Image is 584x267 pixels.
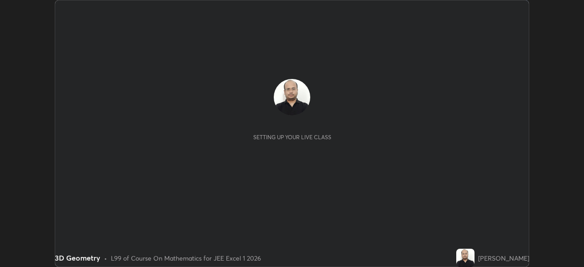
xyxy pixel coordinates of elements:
[253,134,331,141] div: Setting up your live class
[456,249,474,267] img: 83f50dee00534478af7b78a8c624c472.jpg
[55,252,100,263] div: 3D Geometry
[111,253,261,263] div: L99 of Course On Mathematics for JEE Excel 1 2026
[478,253,529,263] div: [PERSON_NAME]
[104,253,107,263] div: •
[274,79,310,115] img: 83f50dee00534478af7b78a8c624c472.jpg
